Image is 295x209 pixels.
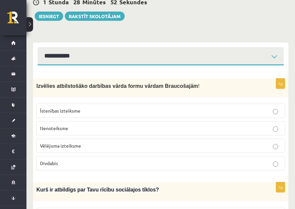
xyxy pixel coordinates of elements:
a: Rakstīt skolotājam [65,12,125,21]
p: 1p [276,182,285,192]
span: Vēlējuma izteiksme [40,143,81,149]
input: Nenoteiksme [273,126,278,132]
p: 1p [276,78,285,89]
button: Iesniegt [35,12,63,21]
span: Izvēlies atbilstošāko darbības vārda formu vārdam Braucošajām [36,83,198,89]
input: Divdabis [273,161,278,167]
span: Divdabis [40,160,58,166]
span: Kurš ir atbildīgs par Tavu rīcību sociālajos tīklos? [36,187,159,192]
span: Nenoteiksme [40,125,68,131]
input: Īstenības izteiksme [273,109,278,114]
span: Īstenības izteiksme [40,108,80,114]
span: ! [198,83,199,89]
input: Vēlējuma izteiksme [273,144,278,149]
a: Rīgas 1. Tālmācības vidusskola [7,12,26,28]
